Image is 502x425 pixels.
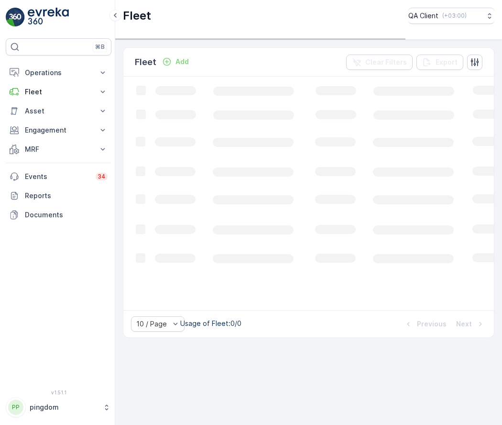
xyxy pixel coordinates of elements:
[6,63,111,82] button: Operations
[365,57,407,67] p: Clear Filters
[6,101,111,121] button: Asset
[28,8,69,27] img: logo_light-DOdMpM7g.png
[6,167,111,186] a: Events34
[25,172,90,181] p: Events
[436,57,458,67] p: Export
[6,397,111,417] button: PPpingdom
[95,43,105,51] p: ⌘B
[346,55,413,70] button: Clear Filters
[30,403,98,412] p: pingdom
[98,173,106,180] p: 34
[6,140,111,159] button: MRF
[455,318,486,330] button: Next
[25,125,92,135] p: Engagement
[25,87,92,97] p: Fleet
[25,145,92,154] p: MRF
[442,12,467,20] p: ( +03:00 )
[8,400,23,415] div: PP
[456,319,472,329] p: Next
[25,106,92,116] p: Asset
[158,56,193,67] button: Add
[135,56,156,69] p: Fleet
[25,191,108,201] p: Reports
[6,121,111,140] button: Engagement
[6,82,111,101] button: Fleet
[123,8,151,23] p: Fleet
[403,318,447,330] button: Previous
[175,57,189,67] p: Add
[408,8,494,24] button: QA Client(+03:00)
[25,210,108,220] p: Documents
[6,8,25,27] img: logo
[6,390,111,395] span: v 1.51.1
[408,11,438,21] p: QA Client
[6,186,111,205] a: Reports
[416,55,463,70] button: Export
[25,68,92,78] p: Operations
[417,319,447,329] p: Previous
[6,205,111,224] a: Documents
[180,319,241,328] p: Usage of Fleet : 0/0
